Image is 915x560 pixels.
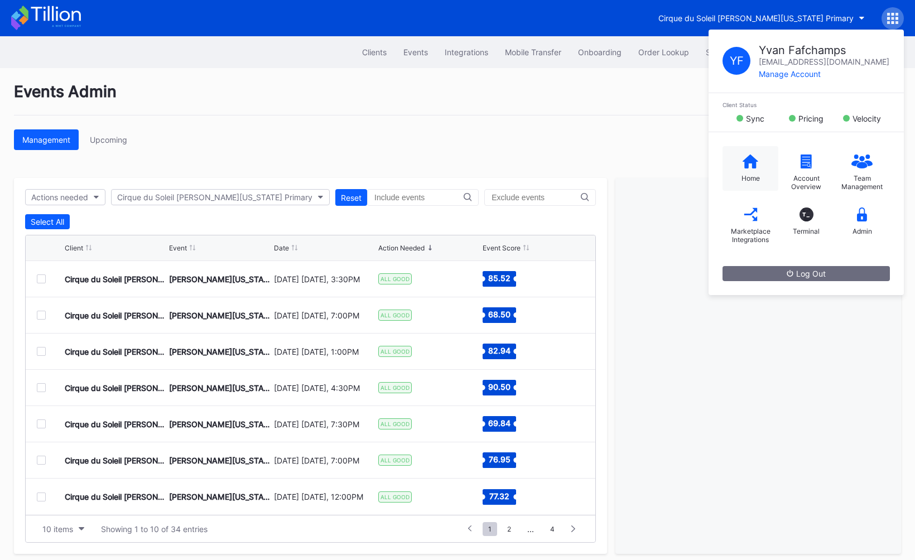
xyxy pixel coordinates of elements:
[798,114,824,123] div: Pricing
[650,8,873,28] button: Cirque du Soleil [PERSON_NAME][US_STATE] Primary
[723,47,750,75] div: Y F
[25,214,70,229] button: Select All
[378,310,412,321] div: ALL GOOD
[502,522,517,536] span: 2
[630,42,697,62] button: Order Lookup
[378,418,412,429] div: ALL GOOD
[853,114,881,123] div: Velocity
[169,419,271,429] div: [PERSON_NAME][US_STATE] [DATE] Evening
[489,491,509,500] text: 77.32
[378,455,412,466] div: ALL GOOD
[505,47,561,57] div: Mobile Transfer
[169,311,271,320] div: [PERSON_NAME][US_STATE] [DATE] Evening
[488,346,511,355] text: 82.94
[65,492,166,501] div: Cirque du Soleil [PERSON_NAME][US_STATE] Primary
[853,227,872,235] div: Admin
[658,13,854,23] div: Cirque du Soleil [PERSON_NAME][US_STATE] Primary
[25,189,105,205] button: Actions needed
[65,274,166,284] div: Cirque du Soleil [PERSON_NAME][US_STATE] Primary
[519,524,542,534] div: ...
[374,193,464,202] input: Include events
[81,129,136,150] button: Upcoming
[497,42,570,62] button: Mobile Transfer
[31,217,64,226] div: Select All
[784,174,829,191] div: Account Overview
[362,47,387,57] div: Clients
[793,227,820,235] div: Terminal
[341,193,362,202] div: Reset
[746,114,764,123] div: Sync
[111,189,330,205] button: Cirque du Soleil [PERSON_NAME][US_STATE] Primary
[65,311,166,320] div: Cirque du Soleil [PERSON_NAME][US_STATE] Primary
[37,522,90,537] button: 10 items
[741,174,760,182] div: Home
[488,310,511,319] text: 68.50
[697,42,745,62] button: Seasons
[90,135,127,144] div: Upcoming
[65,383,166,393] div: Cirque du Soleil [PERSON_NAME][US_STATE] Primary
[378,491,412,503] div: ALL GOOD
[354,42,395,62] button: Clients
[723,266,890,281] button: Log Out
[787,269,826,278] div: Log Out
[31,192,88,202] div: Actions needed
[274,244,289,252] div: Date
[14,82,901,115] div: Events Admin
[403,47,428,57] div: Events
[335,189,367,206] button: Reset
[483,244,521,252] div: Event Score
[488,273,511,283] text: 85.52
[65,419,166,429] div: Cirque du Soleil [PERSON_NAME][US_STATE] Primary
[378,346,412,357] div: ALL GOOD
[638,47,689,57] div: Order Lookup
[274,419,375,429] div: [DATE] [DATE], 7:30PM
[488,418,511,428] text: 69.84
[445,47,488,57] div: Integrations
[65,456,166,465] div: Cirque du Soleil [PERSON_NAME][US_STATE] Primary
[378,273,412,284] div: ALL GOOD
[65,244,83,252] div: Client
[42,524,73,534] div: 10 items
[274,274,375,284] div: [DATE] [DATE], 3:30PM
[274,383,375,393] div: [DATE] [DATE], 4:30PM
[483,522,497,536] span: 1
[800,207,813,221] div: T_
[728,227,773,244] div: Marketplace Integrations
[169,456,271,465] div: [PERSON_NAME][US_STATE] [DATE] Evening
[101,524,208,534] div: Showing 1 to 10 of 34 entries
[759,57,889,66] div: [EMAIL_ADDRESS][DOMAIN_NAME]
[545,522,560,536] span: 4
[22,135,70,144] div: Management
[759,44,889,57] div: Yvan Fafchamps
[169,274,271,284] div: [PERSON_NAME][US_STATE] [DATE] Afternoon
[14,129,79,150] button: Management
[570,42,630,62] button: Onboarding
[274,456,375,465] div: [DATE] [DATE], 7:00PM
[378,244,425,252] div: Action Needed
[706,47,736,57] div: Seasons
[840,174,884,191] div: Team Management
[117,192,312,202] div: Cirque du Soleil [PERSON_NAME][US_STATE] Primary
[436,42,497,62] button: Integrations
[395,42,436,62] button: Events
[169,492,271,501] div: [PERSON_NAME][US_STATE] [DATE] Morning
[169,347,271,356] div: [PERSON_NAME][US_STATE] [DATE] Afternoon
[759,69,889,79] div: Manage Account
[65,347,166,356] div: Cirque du Soleil [PERSON_NAME][US_STATE] Primary
[578,47,622,57] div: Onboarding
[492,193,581,202] input: Exclude events
[169,383,271,393] div: [PERSON_NAME][US_STATE] [DATE] Evening
[169,244,187,252] div: Event
[488,382,511,392] text: 90.50
[274,492,375,501] div: [DATE] [DATE], 12:00PM
[274,311,375,320] div: [DATE] [DATE], 7:00PM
